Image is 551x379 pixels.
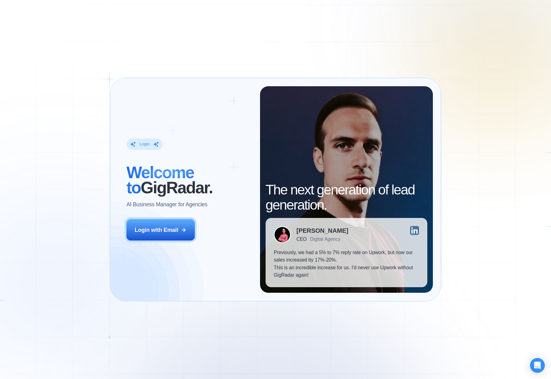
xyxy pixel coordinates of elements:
[135,226,178,234] div: Login with Email
[126,219,195,241] button: Login with Email
[310,236,340,242] div: Digital Agency
[530,358,545,373] div: Open Intercom Messenger
[126,201,207,208] p: AI Business Manager for Agencies
[126,164,194,197] span: Welcome to
[297,236,307,242] div: CEO
[266,182,427,212] h2: The next generation of lead generation.
[274,249,419,279] p: Previously, we had a 5% to 7% reply rate on Upwork, but now our sales increased by 17%-20%. This ...
[126,165,252,195] h2: ‍ GigRadar.
[297,228,348,234] div: [PERSON_NAME]
[139,141,150,147] div: Login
